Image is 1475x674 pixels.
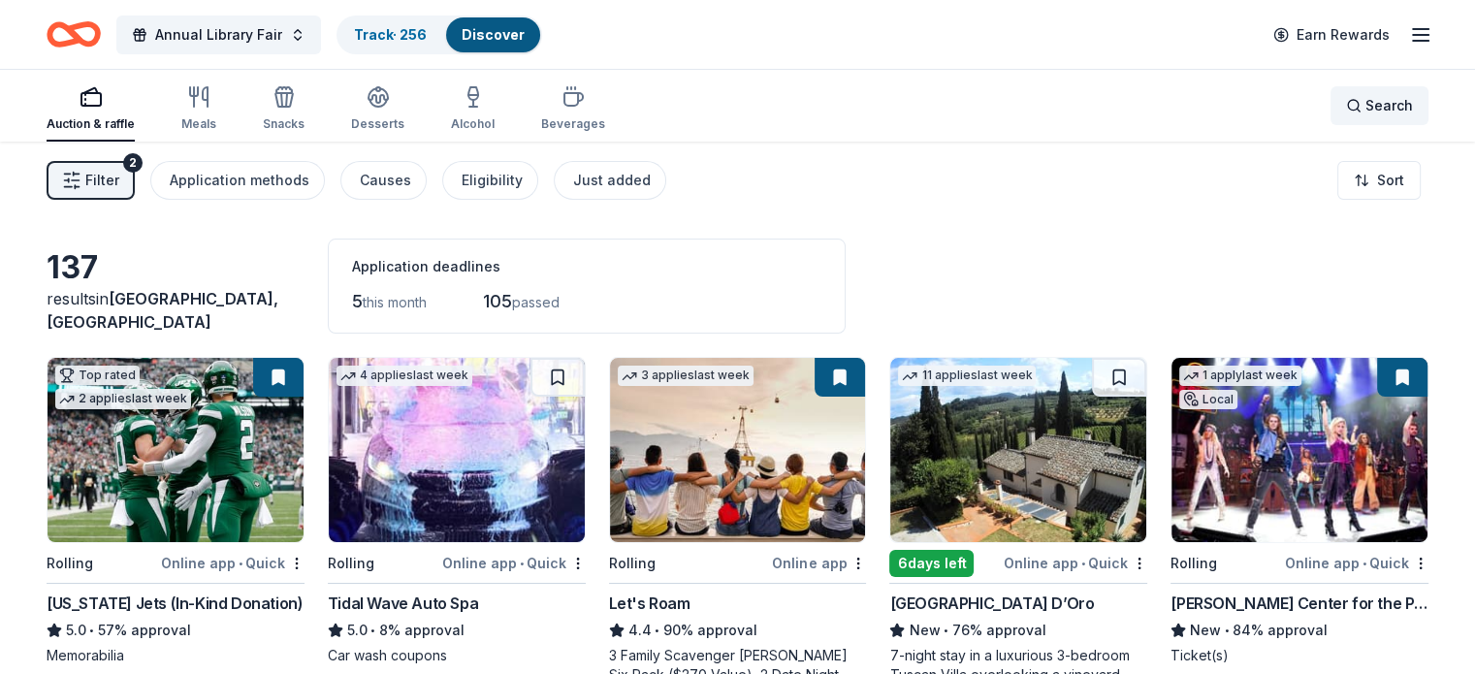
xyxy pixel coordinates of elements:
[1363,556,1366,571] span: •
[573,169,651,192] div: Just added
[520,556,524,571] span: •
[47,592,303,615] div: [US_STATE] Jets (In-Kind Donation)
[55,366,140,385] div: Top rated
[161,551,305,575] div: Online app Quick
[170,169,309,192] div: Application methods
[48,358,304,542] img: Image for New York Jets (In-Kind Donation)
[451,116,495,132] div: Alcohol
[609,552,656,575] div: Rolling
[451,78,495,142] button: Alcohol
[462,169,523,192] div: Eligibility
[351,116,404,132] div: Desserts
[1285,551,1428,575] div: Online app Quick
[85,169,119,192] span: Filter
[351,78,404,142] button: Desserts
[360,169,411,192] div: Causes
[889,619,1147,642] div: 76% approval
[462,26,525,43] a: Discover
[442,551,586,575] div: Online app Quick
[944,623,948,638] span: •
[47,646,305,665] div: Memorabilia
[1365,94,1413,117] span: Search
[1081,556,1085,571] span: •
[47,287,305,334] div: results
[328,357,586,665] a: Image for Tidal Wave Auto Spa4 applieslast weekRollingOnline app•QuickTidal Wave Auto Spa5.0•8% a...
[47,161,135,200] button: Filter2
[263,116,305,132] div: Snacks
[352,291,363,311] span: 5
[239,556,242,571] span: •
[328,592,478,615] div: Tidal Wave Auto Spa
[618,366,754,386] div: 3 applies last week
[328,619,586,642] div: 8% approval
[1377,169,1404,192] span: Sort
[610,358,866,542] img: Image for Let's Roam
[66,619,86,642] span: 5.0
[155,23,282,47] span: Annual Library Fair
[1179,390,1237,409] div: Local
[337,366,472,386] div: 4 applies last week
[181,116,216,132] div: Meals
[772,551,866,575] div: Online app
[512,294,560,310] span: passed
[541,78,605,142] button: Beverages
[370,623,375,638] span: •
[89,623,94,638] span: •
[47,357,305,665] a: Image for New York Jets (In-Kind Donation)Top rated2 applieslast weekRollingOnline app•Quick[US_S...
[347,619,368,642] span: 5.0
[889,592,1094,615] div: [GEOGRAPHIC_DATA] D’Oro
[1331,86,1428,125] button: Search
[47,12,101,57] a: Home
[1004,551,1147,575] div: Online app Quick
[1190,619,1221,642] span: New
[909,619,940,642] span: New
[352,255,821,278] div: Application deadlines
[898,366,1036,386] div: 11 applies last week
[890,358,1146,542] img: Image for Villa Sogni D’Oro
[47,116,135,132] div: Auction & raffle
[363,294,427,310] span: this month
[47,289,278,332] span: in
[1170,619,1428,642] div: 84% approval
[1337,161,1421,200] button: Sort
[1262,17,1401,52] a: Earn Rewards
[609,619,867,642] div: 90% approval
[328,552,374,575] div: Rolling
[47,78,135,142] button: Auction & raffle
[1225,623,1230,638] span: •
[1179,366,1301,386] div: 1 apply last week
[116,16,321,54] button: Annual Library Fair
[123,153,143,173] div: 2
[554,161,666,200] button: Just added
[47,552,93,575] div: Rolling
[541,116,605,132] div: Beverages
[483,291,512,311] span: 105
[1170,357,1428,665] a: Image for Tilles Center for the Performing Arts1 applylast weekLocalRollingOnline app•Quick[PERSO...
[47,619,305,642] div: 57% approval
[55,389,191,409] div: 2 applies last week
[1170,646,1428,665] div: Ticket(s)
[340,161,427,200] button: Causes
[442,161,538,200] button: Eligibility
[150,161,325,200] button: Application methods
[47,248,305,287] div: 137
[609,592,690,615] div: Let's Roam
[1170,592,1428,615] div: [PERSON_NAME] Center for the Performing Arts
[337,16,542,54] button: Track· 256Discover
[181,78,216,142] button: Meals
[628,619,652,642] span: 4.4
[1170,552,1217,575] div: Rolling
[1171,358,1427,542] img: Image for Tilles Center for the Performing Arts
[329,358,585,542] img: Image for Tidal Wave Auto Spa
[655,623,659,638] span: •
[889,550,974,577] div: 6 days left
[328,646,586,665] div: Car wash coupons
[263,78,305,142] button: Snacks
[354,26,427,43] a: Track· 256
[47,289,278,332] span: [GEOGRAPHIC_DATA], [GEOGRAPHIC_DATA]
